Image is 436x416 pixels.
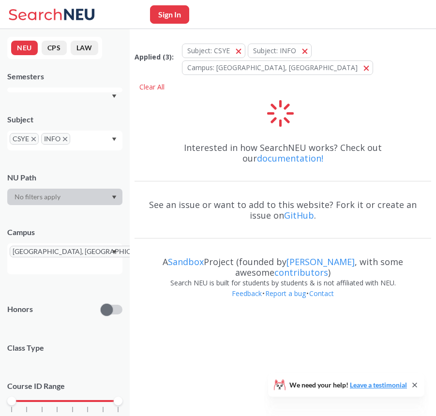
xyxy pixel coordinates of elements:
p: Course ID Range [7,381,122,392]
svg: X to remove pill [31,137,36,141]
svg: Dropdown arrow [112,137,117,141]
span: Subject: CSYE [187,46,230,55]
div: Semesters [7,71,122,82]
a: Feedback [231,289,262,298]
button: Subject: CSYE [182,44,245,58]
div: Interested in how SearchNEU works? Check out our [135,134,431,172]
div: CSYEX to remove pillINFOX to remove pillDropdown arrow [7,131,122,150]
div: Dropdown arrow [7,189,122,205]
a: documentation! [257,152,323,164]
a: [PERSON_NAME] [286,256,355,267]
div: Clear All [135,80,169,94]
a: contributors [274,267,328,278]
div: NU Path [7,172,122,183]
span: CSYEX to remove pill [10,133,39,145]
div: • • [135,288,431,313]
a: Report a bug [265,289,306,298]
p: Honors [7,304,33,315]
span: Applied ( 3 ): [135,52,174,62]
svg: Dropdown arrow [112,94,117,98]
svg: Dropdown arrow [112,250,117,254]
div: Campus [7,227,122,238]
div: Search NEU is built for students by students & is not affiliated with NEU. [135,278,431,288]
a: Leave a testimonial [350,381,407,389]
span: Subject: INFO [253,46,296,55]
span: Campus: [GEOGRAPHIC_DATA], [GEOGRAPHIC_DATA] [187,63,358,72]
div: [GEOGRAPHIC_DATA], [GEOGRAPHIC_DATA]X to remove pillDropdown arrow [7,243,122,274]
a: Sandbox [168,256,204,267]
div: See an issue or want to add to this website? Fork it or create an issue on . [135,191,431,229]
button: CPS [42,41,67,55]
span: INFOX to remove pill [41,133,70,145]
button: Sign In [150,5,189,24]
a: Contact [309,289,334,298]
div: Subject [7,114,122,125]
a: GitHub [284,209,314,221]
span: We need your help! [289,382,407,388]
button: LAW [71,41,98,55]
div: A Project (founded by , with some awesome ) [135,248,431,278]
span: Class Type [7,342,122,353]
button: Campus: [GEOGRAPHIC_DATA], [GEOGRAPHIC_DATA] [182,60,373,75]
svg: Dropdown arrow [112,195,117,199]
button: NEU [11,41,38,55]
button: Subject: INFO [248,44,312,58]
span: [GEOGRAPHIC_DATA], [GEOGRAPHIC_DATA]X to remove pill [10,246,164,257]
svg: X to remove pill [63,137,67,141]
